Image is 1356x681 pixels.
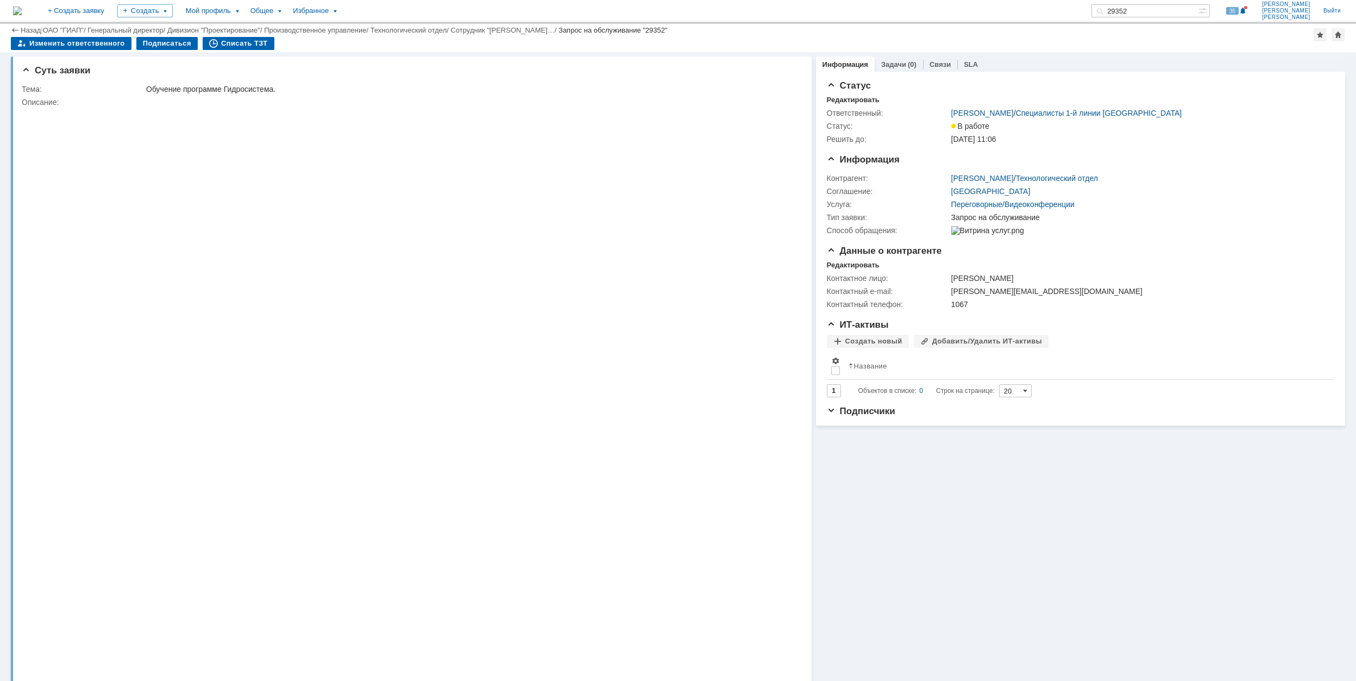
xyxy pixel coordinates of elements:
[167,26,264,34] div: /
[1016,109,1182,117] a: Специалисты 1-й линии [GEOGRAPHIC_DATA]
[827,274,949,283] div: Контактное лицо:
[827,109,949,117] div: Ответственный:
[450,26,558,34] div: /
[951,122,989,130] span: В работе
[951,226,1024,235] img: Витрина услуг.png
[951,300,1327,309] div: 1067
[21,26,41,34] a: Назад
[951,135,996,143] span: [DATE] 11:06
[951,287,1327,296] div: [PERSON_NAME][EMAIL_ADDRESS][DOMAIN_NAME]
[844,352,1326,380] th: Название
[858,387,916,395] span: Объектов в списке:
[1016,174,1098,183] a: Технологический отдел
[43,26,88,34] div: /
[827,406,895,416] span: Подписчики
[827,154,900,165] span: Информация
[371,26,451,34] div: /
[823,60,868,68] a: Информация
[827,320,889,330] span: ИТ-активы
[167,26,260,34] a: Дивизион "Проектирование"
[117,4,173,17] div: Создать
[1262,14,1310,21] span: [PERSON_NAME]
[881,60,906,68] a: Задачи
[919,384,923,397] div: 0
[951,274,1327,283] div: [PERSON_NAME]
[827,122,949,130] div: Статус:
[22,65,90,76] span: Суть заявки
[951,174,1014,183] a: [PERSON_NAME]
[827,80,871,91] span: Статус
[827,213,949,222] div: Тип заявки:
[41,26,42,34] div: |
[831,357,840,365] span: Настройки
[87,26,167,34] div: /
[951,187,1031,196] a: [GEOGRAPHIC_DATA]
[1262,8,1310,14] span: [PERSON_NAME]
[13,7,22,15] img: logo
[264,26,371,34] div: /
[951,174,1098,183] div: /
[1332,28,1345,41] div: Сделать домашней страницей
[827,174,949,183] div: Контрагент:
[854,362,887,370] div: Название
[827,246,942,256] span: Данные о контрагенте
[1226,7,1239,15] span: 35
[43,26,84,34] a: ОАО "ГИАП"
[827,200,949,209] div: Услуга:
[1198,5,1209,15] span: Расширенный поиск
[1314,28,1327,41] div: Добавить в избранное
[558,26,668,34] div: Запрос на обслуживание "29352"
[951,109,1014,117] a: [PERSON_NAME]
[964,60,978,68] a: SLA
[827,226,949,235] div: Способ обращения:
[264,26,366,34] a: Производственное управление
[827,96,880,104] div: Редактировать
[22,85,144,93] div: Тема:
[13,7,22,15] a: Перейти на домашнюю страницу
[827,287,949,296] div: Контактный e-mail:
[827,135,949,143] div: Решить до:
[951,213,1327,222] div: Запрос на обслуживание
[146,85,793,93] div: Обучение программе Гидросистема.
[87,26,163,34] a: Генеральный директор
[951,200,1075,209] a: Переговорные/Видеоконференции
[827,300,949,309] div: Контактный телефон:
[450,26,554,34] a: Сотрудник "[PERSON_NAME]…
[1262,1,1310,8] span: [PERSON_NAME]
[371,26,447,34] a: Технологический отдел
[22,98,795,107] div: Описание:
[908,60,916,68] div: (0)
[858,384,995,397] i: Строк на странице:
[951,109,1182,117] div: /
[827,261,880,270] div: Редактировать
[930,60,951,68] a: Связи
[827,187,949,196] div: Соглашение:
